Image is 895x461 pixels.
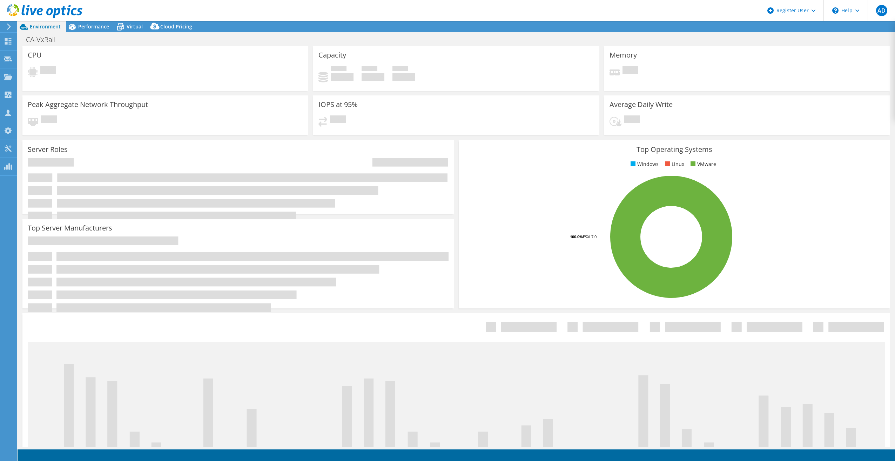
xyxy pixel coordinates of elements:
h4: 0 GiB [331,73,354,81]
span: Cloud Pricing [160,23,192,30]
svg: \n [832,7,839,14]
span: Environment [30,23,61,30]
h3: Peak Aggregate Network Throughput [28,101,148,108]
span: Used [331,66,346,73]
span: Free [362,66,377,73]
h3: Top Operating Systems [464,146,885,153]
tspan: 100.0% [570,234,583,239]
span: Performance [78,23,109,30]
h1: CA-VxRail [23,36,67,44]
span: Pending [41,115,57,125]
span: Pending [624,115,640,125]
h3: Capacity [318,51,346,59]
span: Total [392,66,408,73]
tspan: ESXi 7.0 [583,234,597,239]
h4: 0 GiB [392,73,415,81]
h3: Average Daily Write [610,101,673,108]
span: Virtual [127,23,143,30]
li: Windows [629,160,659,168]
span: Pending [623,66,638,75]
span: Pending [40,66,56,75]
li: Linux [663,160,684,168]
h4: 0 GiB [362,73,384,81]
h3: IOPS at 95% [318,101,358,108]
span: AD [876,5,887,16]
span: Pending [330,115,346,125]
h3: Memory [610,51,637,59]
li: VMware [689,160,716,168]
h3: Server Roles [28,146,68,153]
h3: Top Server Manufacturers [28,224,112,232]
h3: CPU [28,51,42,59]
